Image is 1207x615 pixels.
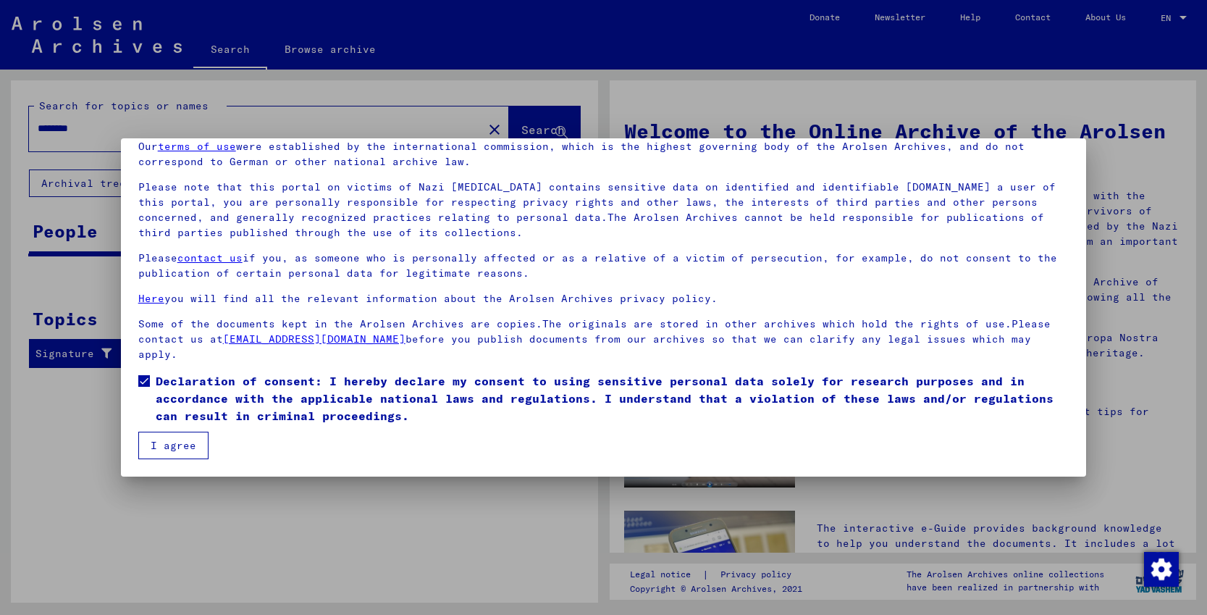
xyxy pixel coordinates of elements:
p: Please if you, as someone who is personally affected or as a relative of a victim of persecution,... [138,251,1069,281]
p: Please note that this portal on victims of Nazi [MEDICAL_DATA] contains sensitive data on identif... [138,180,1069,240]
a: Here [138,292,164,305]
a: contact us [177,251,243,264]
span: Declaration of consent: I hereby declare my consent to using sensitive personal data solely for r... [156,372,1069,424]
a: [EMAIL_ADDRESS][DOMAIN_NAME] [223,332,405,346]
p: Some of the documents kept in the Arolsen Archives are copies.The originals are stored in other a... [138,317,1069,362]
img: Change consent [1144,552,1179,587]
button: I agree [138,432,209,459]
p: Our were established by the international commission, which is the highest governing body of the ... [138,139,1069,170]
p: you will find all the relevant information about the Arolsen Archives privacy policy. [138,291,1069,306]
a: terms of use [158,140,236,153]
